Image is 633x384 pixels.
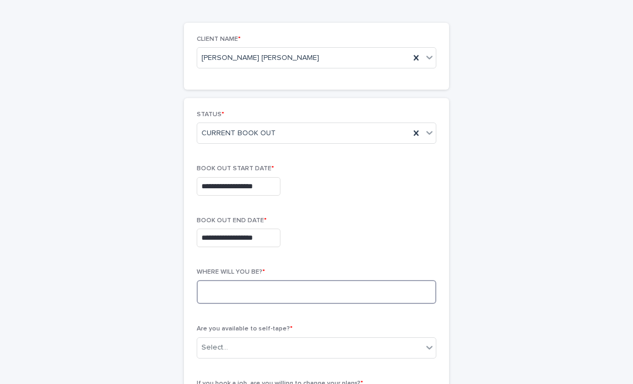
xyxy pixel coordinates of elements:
span: STATUS [197,111,224,118]
span: WHERE WILL YOU BE? [197,269,265,275]
div: Select... [201,342,228,353]
span: [PERSON_NAME] [PERSON_NAME] [201,53,319,64]
span: BOOK OUT START DATE [197,165,274,172]
span: CURRENT BOOK OUT [201,128,276,139]
span: Are you available to self-tape? [197,326,293,332]
span: CLIENT NAME [197,36,241,42]
span: BOOK OUT END DATE [197,217,267,224]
